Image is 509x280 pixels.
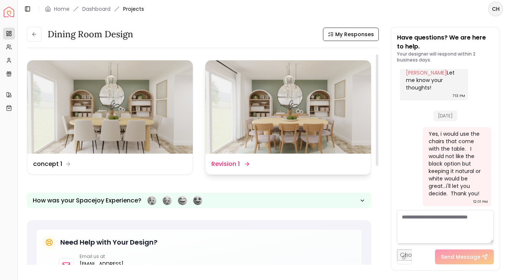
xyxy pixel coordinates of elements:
dd: Revision 1 [211,160,240,169]
a: Revision 1Revision 1 [205,60,371,175]
dd: concept 1 [33,160,62,169]
a: [EMAIL_ADDRESS][DOMAIN_NAME] [80,259,124,277]
img: concept 1 [27,60,193,154]
p: Your designer will respond within 2 business days. [397,51,494,63]
div: Yes, i would use the chairs that come with the table. I would not like the black option but keepi... [429,130,483,197]
p: Have questions? We are here to help. [397,33,494,51]
a: Spacejoy [4,7,14,17]
a: Home [54,5,70,13]
span: [DATE] [433,110,457,121]
img: Revision 1 [205,60,371,154]
h5: Need Help with Your Design? [60,237,157,248]
p: Email us at [80,254,124,259]
img: Spacejoy Logo [4,7,14,17]
button: How was your Spacejoy Experience?Feeling terribleFeeling badFeeling goodFeeling awesome [27,193,371,208]
nav: breadcrumb [45,5,144,13]
a: Dashboard [82,5,111,13]
div: 7:13 PM [452,92,465,100]
p: How was your Spacejoy Experience? [33,196,141,205]
span: Projects [123,5,144,13]
span: My Responses [335,31,374,38]
a: concept 1concept 1 [27,60,193,175]
h3: Dining Room design [48,28,133,40]
span: CH [489,2,502,16]
div: 12:01 PM [473,198,488,205]
button: My Responses [323,28,379,41]
button: CH [488,1,503,16]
